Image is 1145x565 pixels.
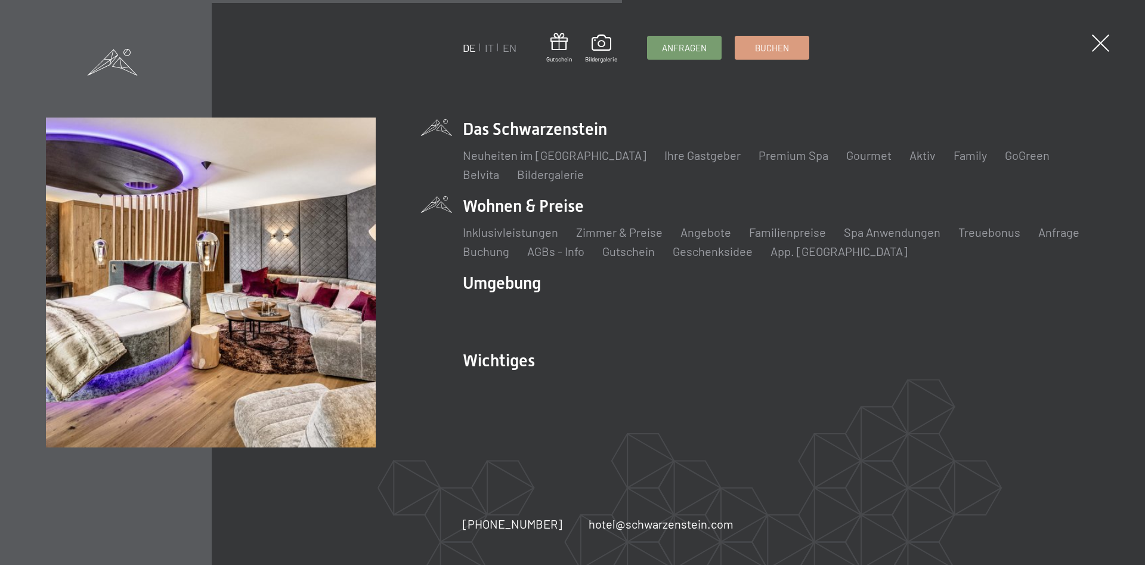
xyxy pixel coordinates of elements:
a: Bildergalerie [517,167,584,181]
a: Aktiv [909,148,936,162]
span: Buchen [755,42,789,54]
a: [PHONE_NUMBER] [463,515,562,532]
a: Ihre Gastgeber [664,148,741,162]
span: Anfragen [662,42,707,54]
a: Gutschein [546,33,572,63]
a: AGBs - Info [527,244,584,258]
a: hotel@schwarzenstein.com [589,515,734,532]
a: Gutschein [602,244,655,258]
a: EN [503,41,516,54]
a: Bildergalerie [585,35,617,63]
a: Inklusivleistungen [463,225,558,239]
a: Family [954,148,987,162]
a: Geschenksidee [673,244,753,258]
a: Angebote [680,225,731,239]
a: Premium Spa [759,148,828,162]
a: Spa Anwendungen [844,225,940,239]
span: [PHONE_NUMBER] [463,517,562,531]
a: GoGreen [1005,148,1050,162]
span: Gutschein [546,55,572,63]
a: Buchen [735,36,809,59]
a: DE [463,41,476,54]
a: Gourmet [846,148,892,162]
a: Neuheiten im [GEOGRAPHIC_DATA] [463,148,646,162]
a: Anfragen [648,36,721,59]
a: Treuebonus [958,225,1020,239]
a: IT [485,41,494,54]
a: Belvita [463,167,499,181]
a: Anfrage [1038,225,1079,239]
span: Bildergalerie [585,55,617,63]
a: Buchung [463,244,509,258]
a: App. [GEOGRAPHIC_DATA] [770,244,908,258]
a: Zimmer & Preise [576,225,663,239]
a: Familienpreise [749,225,826,239]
